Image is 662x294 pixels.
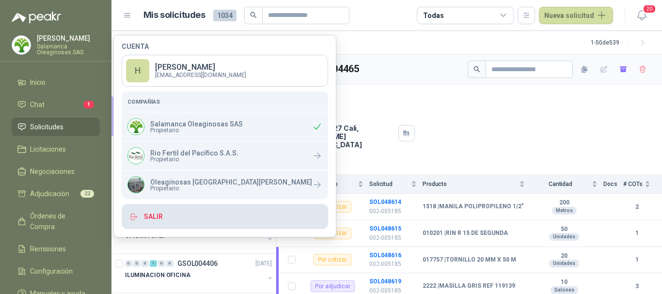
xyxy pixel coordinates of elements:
b: 1 [623,229,650,238]
b: 20 [531,252,598,260]
div: Galones [551,286,578,294]
div: Metros [552,207,577,215]
p: ILUMINACION OFICINA [125,271,190,280]
div: 0 [166,260,173,267]
span: Solicitudes [30,122,63,132]
h4: Cuenta [122,43,328,50]
p: Rio Fertil del Pacífico S.A.S. [150,150,238,156]
p: [PERSON_NAME] [155,63,246,71]
b: 10 [531,279,598,286]
a: SOL048615 [369,225,401,232]
a: Configuración [12,262,100,280]
span: # COTs [623,181,643,187]
th: # COTs [623,175,662,194]
a: Remisiones [12,240,100,258]
img: Company Logo [128,148,144,164]
p: Salamanca Oleaginosas SAS [37,44,100,55]
th: Producto [423,175,531,194]
span: Remisiones [30,244,66,254]
p: [PERSON_NAME] [37,35,100,42]
th: Solicitud [369,175,423,194]
img: Company Logo [128,119,144,135]
div: Por adjudicar [311,280,355,292]
img: Logo peakr [12,12,61,23]
h1: Mis solicitudes [143,8,205,22]
img: Company Logo [12,36,31,54]
a: Licitaciones [12,140,100,158]
a: SOL048616 [369,252,401,259]
div: 0 [133,260,141,267]
a: Company LogoRio Fertil del Pacífico S.A.S.Propietario [122,141,328,170]
span: 1 [83,101,94,108]
a: Órdenes de Compra [12,207,100,236]
div: 0 [158,260,165,267]
span: Cantidad [531,181,590,187]
p: Salamanca Oleaginosas SAS [150,121,243,127]
b: 010201 | RIN R 15 DE SEGUNDA [423,230,508,237]
span: Solicitud [369,181,409,187]
span: 1034 [213,10,236,21]
span: Producto [423,181,517,187]
div: Unidades [549,233,579,241]
b: 50 [531,226,598,233]
a: 0 0 0 1 0 0 GSOL004406[DATE] ILUMINACION OFICINA [125,258,274,289]
p: GSOL004406 [177,260,218,267]
p: 002-005185 [369,207,417,216]
b: 3 [623,282,650,291]
div: H [126,59,149,82]
a: Chat1 [12,95,100,114]
div: Todas [423,10,443,21]
b: 200 [531,199,598,207]
b: 2 [623,202,650,212]
div: Company LogoSalamanca Oleaginosas SASPropietario [122,112,328,141]
button: 20 [633,7,650,24]
b: 1 [623,255,650,264]
a: Solicitudes [12,118,100,136]
span: Inicio [30,77,46,88]
th: Docs [603,175,623,194]
span: Licitaciones [30,144,66,155]
p: [DATE] [255,259,272,268]
img: Company Logo [128,177,144,193]
div: 0 [125,260,132,267]
div: 1 [150,260,157,267]
p: 002-005185 [369,233,417,243]
a: SOL048614 [369,199,401,205]
th: Cantidad [531,175,603,194]
b: 1518 | MANILA POLIPROPILENO 1/2" [423,203,524,211]
span: search [250,12,257,18]
span: Chat [30,99,45,110]
div: Por cotizar [314,254,351,265]
span: Configuración [30,266,73,277]
span: Negociaciones [30,166,75,177]
p: 002-005185 [369,260,417,269]
span: search [473,66,480,73]
div: 0 [142,260,149,267]
div: Unidades [549,260,579,267]
button: Salir [122,204,328,229]
div: 1 - 50 de 539 [591,35,650,50]
p: Oleaginosas [GEOGRAPHIC_DATA][PERSON_NAME] [150,179,312,186]
b: 2222 | MASILLA GRIS REF 119139 [423,282,515,290]
span: Propietario [150,127,243,133]
span: Órdenes de Compra [30,211,91,232]
a: Adjudicación22 [12,185,100,203]
a: SOL048619 [369,278,401,285]
span: 20 [643,4,656,14]
button: Nueva solicitud [539,7,613,24]
a: Company LogoOleaginosas [GEOGRAPHIC_DATA][PERSON_NAME]Propietario [122,170,328,199]
span: Propietario [150,156,238,162]
p: [EMAIL_ADDRESS][DOMAIN_NAME] [155,72,246,78]
a: Inicio [12,73,100,92]
h5: Compañías [127,97,322,106]
b: 017757 | TORNILLO 20 MM X 50 M [423,256,516,264]
span: Propietario [150,186,312,191]
span: Adjudicación [30,188,69,199]
a: Negociaciones [12,162,100,181]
